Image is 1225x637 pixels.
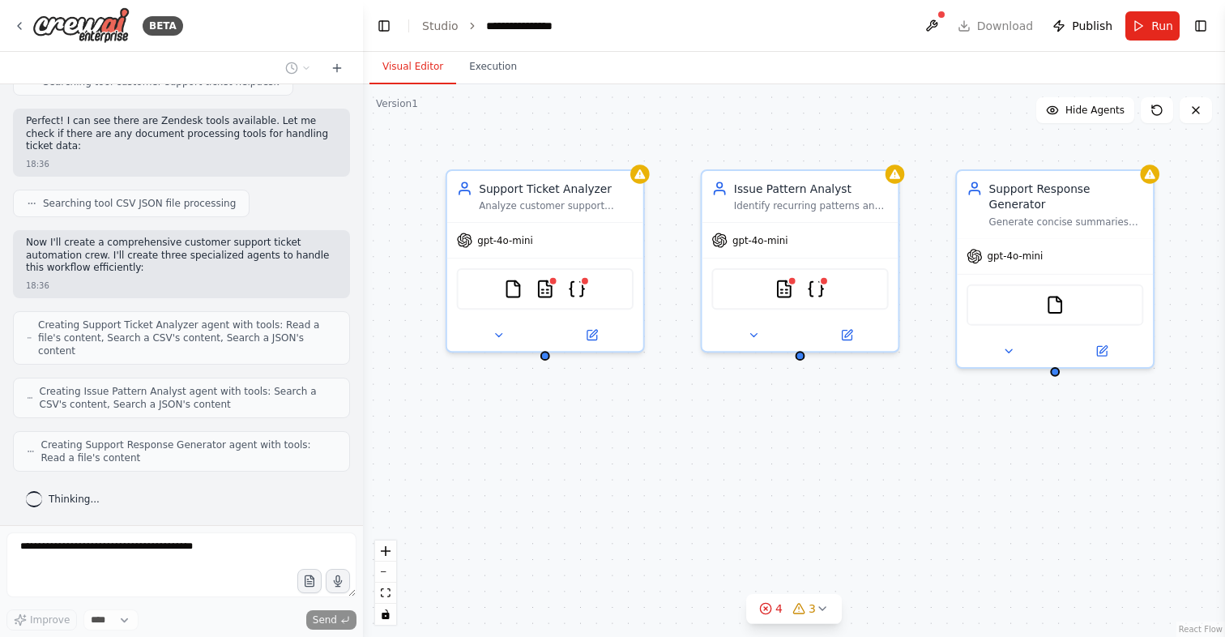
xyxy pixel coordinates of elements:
button: Show right sidebar [1189,15,1212,37]
span: Thinking... [49,493,100,506]
span: gpt-4o-mini [477,234,533,247]
img: JSONSearchTool [567,280,587,299]
img: FileReadTool [1045,295,1065,314]
div: Issue Pattern AnalystIdentify recurring patterns and common issues across multiple customer suppo... [701,169,900,353]
button: Execution [456,50,530,84]
div: React Flow controls [375,541,396,625]
span: Creating Issue Pattern Analyst agent with tools: Search a CSV's content, Search a JSON's content [40,385,336,411]
div: Support Response Generator [989,181,1144,212]
button: Switch to previous chat [279,58,318,78]
button: fit view [375,583,396,604]
button: Hide Agents [1036,97,1134,123]
span: Creating Support Ticket Analyzer agent with tools: Read a file's content, Search a CSV's content,... [38,318,336,357]
nav: breadcrumb [422,18,570,34]
p: Now I'll create a comprehensive customer support ticket automation crew. I'll create three specia... [26,237,337,275]
span: Improve [30,613,70,626]
button: Upload files [297,569,322,593]
div: Support Ticket AnalyzerAnalyze customer support tickets to categorize them by urgency level (Crit... [446,169,645,353]
img: Logo [32,7,130,44]
span: 4 [775,601,783,617]
button: Visual Editor [369,50,456,84]
span: gpt-4o-mini [732,234,788,247]
img: CSVSearchTool [775,280,794,299]
img: FileReadTool [504,280,523,299]
button: Click to speak your automation idea [326,569,350,593]
button: Send [306,610,356,630]
button: zoom in [375,541,396,562]
div: Support Ticket Analyzer [479,181,634,197]
button: Start a new chat [324,58,350,78]
button: zoom out [375,562,396,583]
div: 18:36 [26,280,49,292]
p: Perfect! I can see there are Zendesk tools available. Let me check if there are any document proc... [26,115,337,153]
span: Publish [1072,18,1112,34]
span: Send [313,613,337,626]
span: Run [1151,18,1173,34]
span: 3 [809,601,816,617]
button: Open in side panel [1056,341,1146,361]
div: Analyze customer support tickets to categorize them by urgency level (Critical, High, Medium, Low... [479,199,634,212]
span: Creating Support Response Generator agent with tools: Read a file's content [41,438,336,464]
button: Improve [6,609,77,631]
a: Studio [422,19,459,32]
button: Open in side panel [801,326,891,345]
button: Publish [1046,11,1119,41]
div: Generate concise summaries for each ticket, create suggested response templates for frequently as... [989,216,1144,229]
div: Identify recurring patterns and common issues across multiple customer support tickets. Analyze t... [734,199,889,212]
button: 43 [746,594,842,624]
button: Run [1125,11,1180,41]
a: React Flow attribution [1179,625,1223,634]
span: Hide Agents [1065,104,1125,117]
div: BETA [143,16,183,36]
span: gpt-4o-mini [988,250,1044,263]
img: CSVSearchTool [536,280,555,299]
div: Issue Pattern Analyst [734,181,889,197]
div: Support Response GeneratorGenerate concise summaries for each ticket, create suggested response t... [955,169,1155,369]
img: JSONSearchTool [806,280,826,299]
button: Hide left sidebar [373,15,395,37]
div: Version 1 [376,97,418,110]
span: Searching tool CSV JSON file processing [43,197,236,210]
div: 18:36 [26,158,49,170]
button: toggle interactivity [375,604,396,625]
button: Open in side panel [547,326,637,345]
